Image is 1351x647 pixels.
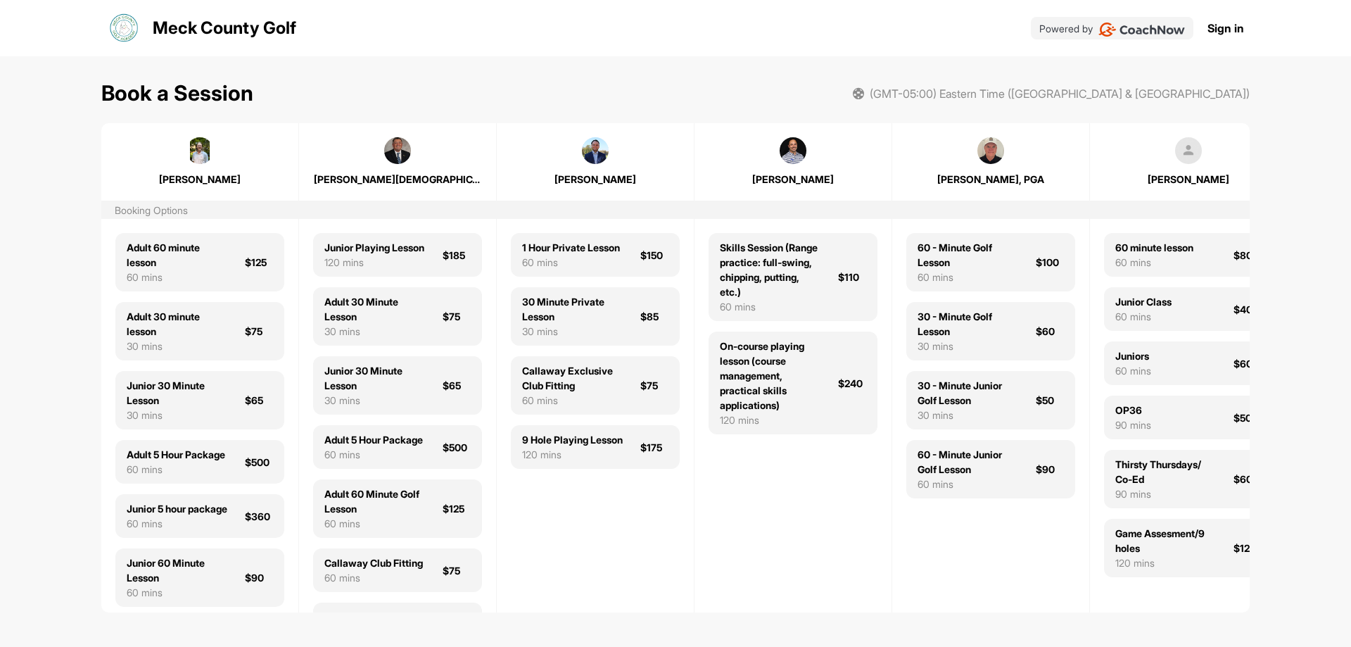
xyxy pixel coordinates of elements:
[443,378,471,393] div: $65
[324,240,424,255] div: Junior Playing Lesson
[640,309,668,324] div: $85
[1115,417,1151,432] div: 90 mins
[522,393,623,408] div: 60 mins
[324,570,423,585] div: 60 mins
[522,255,620,270] div: 60 mins
[709,172,877,187] div: [PERSON_NAME]
[1039,21,1093,36] p: Powered by
[1115,457,1217,486] div: Thirsty Thursdays/ Co-Ed
[522,363,623,393] div: Callaway Exclusive Club Fitting
[640,440,668,455] div: $175
[838,376,866,391] div: $240
[522,447,623,462] div: 120 mins
[443,440,471,455] div: $500
[918,309,1019,339] div: 30 - Minute Golf Lesson
[324,447,423,462] div: 60 mins
[838,270,866,284] div: $110
[324,255,424,270] div: 120 mins
[1233,356,1262,371] div: $60
[324,363,426,393] div: Junior 30 Minute Lesson
[443,563,471,578] div: $75
[314,172,481,187] div: [PERSON_NAME][DEMOGRAPHIC_DATA]
[1233,248,1262,263] div: $80
[720,240,821,299] div: Skills Session (Range practice: full-swing, chipping, putting, etc.)
[918,240,1019,270] div: 60 - Minute Golf Lesson
[443,248,471,263] div: $185
[127,516,227,531] div: 60 mins
[918,477,1019,491] div: 60 mins
[1175,137,1202,164] img: square_default-ef6cabf814de5a2bf16c804365e32c732080f9872bdf737d349900a9daf73cf9.png
[324,555,423,570] div: Callaway Club Fitting
[245,509,273,524] div: $360
[522,240,620,255] div: 1 Hour Private Lesson
[1115,255,1193,270] div: 60 mins
[1115,240,1193,255] div: 60 minute lesson
[1115,348,1151,363] div: Juniors
[1115,555,1217,570] div: 120 mins
[582,137,609,164] img: square_43d63d875b6a0cb55146152b0ebbdb22.jpg
[522,324,623,339] div: 30 mins
[127,240,228,270] div: Adult 60 minute lesson
[127,462,225,477] div: 60 mins
[115,203,188,218] div: Booking Options
[1233,541,1262,555] div: $120
[127,378,228,408] div: Junior 30 Minute Lesson
[1036,324,1064,339] div: $60
[720,299,821,314] div: 60 mins
[245,455,273,470] div: $500
[780,137,806,164] img: square_f2a1511b8fed603321472b69dd7d370b.jpg
[870,85,1250,102] span: (GMT-05:00) Eastern Time ([GEOGRAPHIC_DATA] & [GEOGRAPHIC_DATA])
[1233,472,1262,486] div: $60
[512,172,679,187] div: [PERSON_NAME]
[918,447,1019,477] div: 60 - Minute Junior Golf Lesson
[1115,403,1151,417] div: OP36
[1036,255,1064,270] div: $100
[977,137,1004,164] img: square_68597e2ca94eae6e0acad86b17dd7929.jpg
[324,610,426,639] div: Junior 60 Minute Golf Lesson
[1036,393,1064,408] div: $50
[640,248,668,263] div: $150
[127,555,228,585] div: Junior 60 Minute Lesson
[127,501,227,516] div: Junior 5 hour package
[324,294,426,324] div: Adult 30 Minute Lesson
[1115,309,1172,324] div: 60 mins
[1233,302,1262,317] div: $40
[127,270,228,284] div: 60 mins
[918,378,1019,408] div: 30 - Minute Junior Golf Lesson
[245,393,273,408] div: $65
[324,486,426,516] div: Adult 60 Minute Golf Lesson
[108,11,141,45] img: logo
[127,408,228,422] div: 30 mins
[522,432,623,447] div: 9 Hole Playing Lesson
[640,378,668,393] div: $75
[1207,20,1244,37] a: Sign in
[1115,486,1217,501] div: 90 mins
[245,324,273,339] div: $75
[245,570,273,585] div: $90
[324,516,426,531] div: 60 mins
[522,294,623,324] div: 30 Minute Private Lesson
[1098,23,1185,37] img: CoachNow
[186,137,213,164] img: square_29e09460c2532e4988273bfcbdb7e236.jpg
[1115,363,1151,378] div: 60 mins
[1115,526,1217,555] div: Game Assesment/9 holes
[101,77,253,109] h1: Book a Session
[127,585,228,600] div: 60 mins
[324,324,426,339] div: 30 mins
[443,501,471,516] div: $125
[153,15,296,41] p: Meck County Golf
[1036,462,1064,477] div: $90
[1115,294,1172,309] div: Junior Class
[127,447,225,462] div: Adult 5 Hour Package
[116,172,284,187] div: [PERSON_NAME]
[127,309,228,339] div: Adult 30 minute lesson
[324,393,426,408] div: 30 mins
[245,255,273,270] div: $125
[324,432,423,447] div: Adult 5 Hour Package
[918,339,1019,353] div: 30 mins
[907,172,1074,187] div: [PERSON_NAME], PGA
[720,339,821,413] div: On-course playing lesson (course management, practical skills applications)
[443,309,471,324] div: $75
[127,339,228,353] div: 30 mins
[1105,172,1272,187] div: [PERSON_NAME]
